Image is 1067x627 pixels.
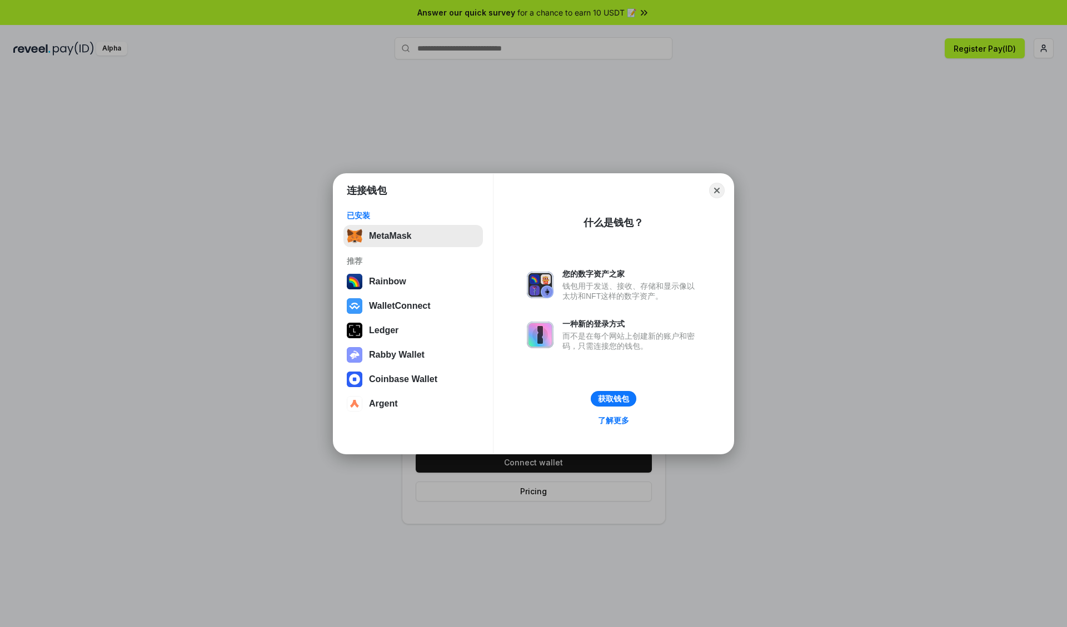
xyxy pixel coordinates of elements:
[591,391,636,407] button: 获取钱包
[347,298,362,314] img: svg+xml,%3Csvg%20width%3D%2228%22%20height%3D%2228%22%20viewBox%3D%220%200%2028%2028%22%20fill%3D...
[369,350,425,360] div: Rabby Wallet
[343,393,483,415] button: Argent
[343,319,483,342] button: Ledger
[369,374,437,384] div: Coinbase Wallet
[369,399,398,409] div: Argent
[369,231,411,241] div: MetaMask
[369,301,431,311] div: WalletConnect
[347,256,480,266] div: 推荐
[562,269,700,279] div: 您的数字资产之家
[709,183,725,198] button: Close
[598,394,629,404] div: 获取钱包
[347,274,362,289] img: svg+xml,%3Csvg%20width%3D%22120%22%20height%3D%22120%22%20viewBox%3D%220%200%20120%20120%22%20fil...
[343,344,483,366] button: Rabby Wallet
[527,322,554,348] img: svg+xml,%3Csvg%20xmlns%3D%22http%3A%2F%2Fwww.w3.org%2F2000%2Fsvg%22%20fill%3D%22none%22%20viewBox...
[347,323,362,338] img: svg+xml,%3Csvg%20xmlns%3D%22http%3A%2F%2Fwww.w3.org%2F2000%2Fsvg%22%20width%3D%2228%22%20height%3...
[347,228,362,244] img: svg+xml,%3Csvg%20fill%3D%22none%22%20height%3D%2233%22%20viewBox%3D%220%200%2035%2033%22%20width%...
[598,415,629,425] div: 了解更多
[562,331,700,351] div: 而不是在每个网站上创建新的账户和密码，只需连接您的钱包。
[369,277,406,287] div: Rainbow
[584,216,644,229] div: 什么是钱包？
[562,319,700,329] div: 一种新的登录方式
[347,372,362,387] img: svg+xml,%3Csvg%20width%3D%2228%22%20height%3D%2228%22%20viewBox%3D%220%200%2028%2028%22%20fill%3D...
[562,281,700,301] div: 钱包用于发送、接收、存储和显示像以太坊和NFT这样的数字资产。
[347,396,362,412] img: svg+xml,%3Csvg%20width%3D%2228%22%20height%3D%2228%22%20viewBox%3D%220%200%2028%2028%22%20fill%3D...
[343,295,483,317] button: WalletConnect
[347,210,480,220] div: 已安装
[343,270,483,293] button: Rainbow
[369,325,398,335] div: Ledger
[347,347,362,363] img: svg+xml,%3Csvg%20xmlns%3D%22http%3A%2F%2Fwww.w3.org%2F2000%2Fsvg%22%20fill%3D%22none%22%20viewBox...
[343,368,483,390] button: Coinbase Wallet
[343,225,483,247] button: MetaMask
[591,413,636,428] a: 了解更多
[527,272,554,298] img: svg+xml,%3Csvg%20xmlns%3D%22http%3A%2F%2Fwww.w3.org%2F2000%2Fsvg%22%20fill%3D%22none%22%20viewBox...
[347,184,387,197] h1: 连接钱包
